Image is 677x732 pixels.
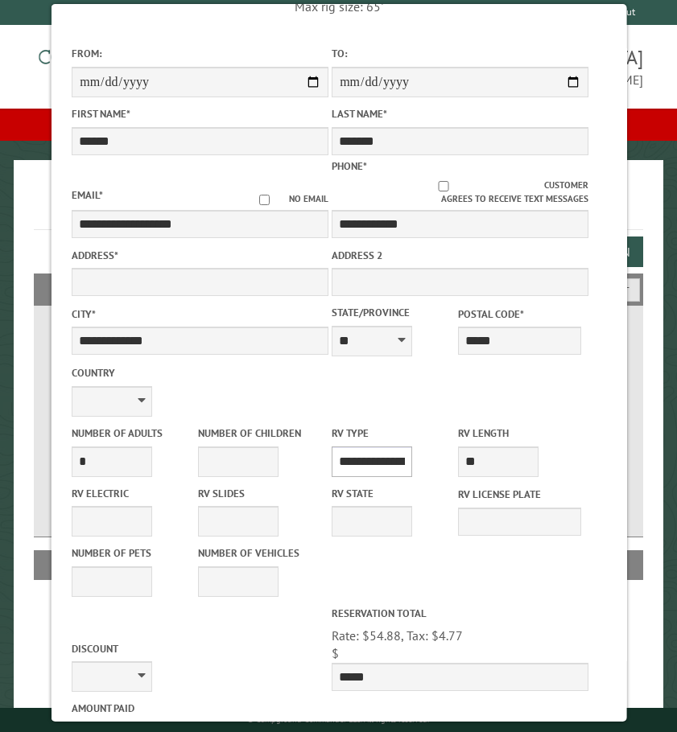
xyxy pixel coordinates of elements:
label: Customer agrees to receive text messages [331,179,588,206]
label: From: [71,46,328,61]
h1: Reservations [34,186,643,230]
label: Address [71,248,328,263]
label: Last Name [331,106,588,121]
label: Number of Pets [71,545,194,561]
label: To: [331,46,588,61]
label: Phone [331,159,366,173]
label: RV License Plate [457,487,580,502]
label: No email [239,192,328,206]
label: Number of Adults [71,426,194,441]
span: $ [331,645,338,661]
label: Number of Vehicles [197,545,320,561]
h2: Filters [34,273,643,304]
small: © Campground Commander LLC. All rights reserved. [247,714,429,725]
span: Rate: $54.88, Tax: $4.77 [331,627,462,644]
label: Discount [71,641,328,656]
label: RV State [331,486,454,501]
label: RV Type [331,426,454,441]
label: Amount paid [71,701,328,716]
label: Reservation Total [331,606,588,621]
label: City [71,306,328,322]
label: Country [71,365,328,380]
label: Number of Children [197,426,320,441]
th: Site [42,550,98,579]
input: No email [239,195,288,205]
label: First Name [71,106,328,121]
label: State/Province [331,305,454,320]
input: Customer agrees to receive text messages [342,181,544,191]
label: RV Electric [71,486,194,501]
label: Postal Code [457,306,580,322]
label: RV Slides [197,486,320,501]
img: Campground Commander [34,31,235,94]
label: Email [71,188,102,202]
label: RV Length [457,426,580,441]
label: Address 2 [331,248,588,263]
